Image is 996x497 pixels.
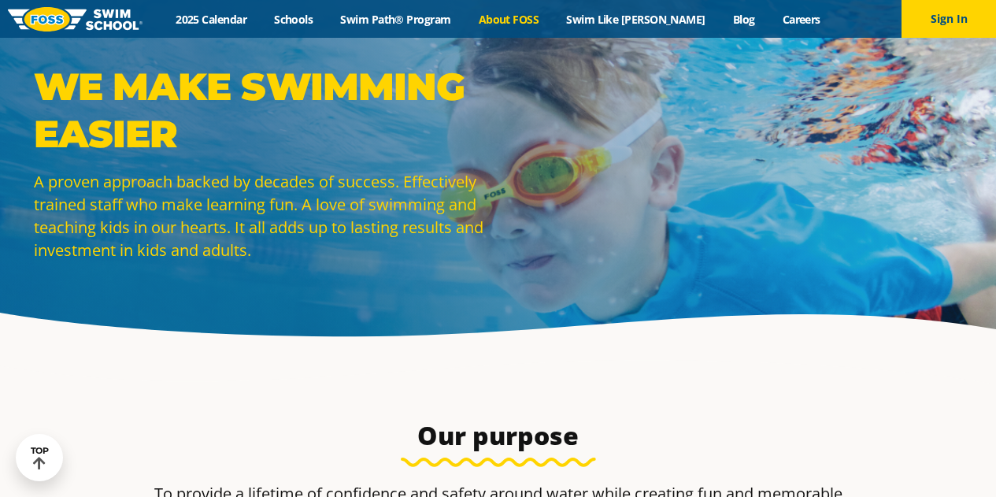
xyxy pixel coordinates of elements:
a: About FOSS [465,12,553,27]
h3: Our purpose [127,420,870,451]
p: WE MAKE SWIMMING EASIER [34,63,491,158]
a: Swim Like [PERSON_NAME] [553,12,720,27]
div: TOP [31,446,49,470]
a: Blog [719,12,768,27]
img: FOSS Swim School Logo [8,7,143,32]
p: A proven approach backed by decades of success. Effectively trained staff who make learning fun. ... [34,170,491,261]
a: Careers [768,12,834,27]
a: 2025 Calendar [162,12,261,27]
a: Schools [261,12,327,27]
a: Swim Path® Program [327,12,465,27]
